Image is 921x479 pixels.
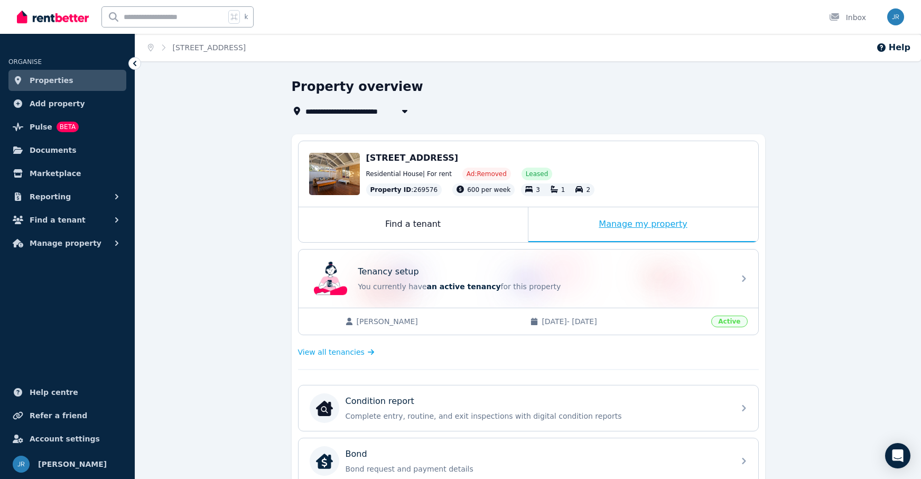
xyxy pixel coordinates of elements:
nav: Breadcrumb [135,34,258,61]
div: Inbox [829,12,866,23]
span: Leased [526,170,548,178]
a: [STREET_ADDRESS] [173,43,246,52]
span: k [244,13,248,21]
img: Tenancy setup [314,262,348,296]
span: Refer a friend [30,409,87,422]
span: Reporting [30,190,71,203]
button: Manage property [8,233,126,254]
a: Marketplace [8,163,126,184]
span: Find a tenant [30,214,86,226]
p: Complete entry, routine, and exit inspections with digital condition reports [346,411,728,421]
img: Jody Rigby [13,456,30,473]
span: 3 [536,186,540,194]
a: View all tenancies [298,347,375,357]
span: [STREET_ADDRESS] [366,153,459,163]
span: Account settings [30,432,100,445]
span: Residential House | For rent [366,170,452,178]
img: Condition report [316,400,333,417]
img: Bond [316,453,333,469]
span: ORGANISE [8,58,42,66]
button: Find a tenant [8,209,126,231]
span: [PERSON_NAME] [357,316,520,327]
span: Documents [30,144,77,156]
p: Tenancy setup [358,265,419,278]
span: Add property [30,97,85,110]
span: an active tenancy [427,282,501,291]
span: Ad: Removed [467,170,507,178]
h1: Property overview [292,78,423,95]
a: Account settings [8,428,126,449]
a: Properties [8,70,126,91]
a: Tenancy setupTenancy setupYou currently havean active tenancyfor this property [299,250,758,308]
span: [DATE] - [DATE] [542,316,705,327]
div: Find a tenant [299,207,528,242]
span: BETA [57,122,79,132]
a: Add property [8,93,126,114]
a: Documents [8,140,126,161]
span: Manage property [30,237,101,250]
span: 600 per week [467,186,510,194]
span: 1 [561,186,565,194]
span: [PERSON_NAME] [38,458,107,471]
span: Help centre [30,386,78,399]
button: Help [876,41,910,54]
a: PulseBETA [8,116,126,137]
div: Manage my property [528,207,758,242]
img: Jody Rigby [887,8,904,25]
p: Bond [346,448,367,460]
span: Pulse [30,121,52,133]
img: RentBetter [17,9,89,25]
a: Condition reportCondition reportComplete entry, routine, and exit inspections with digital condit... [299,385,758,431]
span: View all tenancies [298,347,365,357]
span: Properties [30,74,73,87]
a: Help centre [8,382,126,403]
p: You currently have for this property [358,281,728,292]
a: Refer a friend [8,405,126,426]
button: Reporting [8,186,126,207]
span: Active [711,316,747,327]
span: Property ID [370,186,412,194]
div: Open Intercom Messenger [885,443,910,468]
p: Bond request and payment details [346,464,728,474]
span: Marketplace [30,167,81,180]
p: Condition report [346,395,414,408]
div: : 269576 [366,183,442,196]
span: 2 [586,186,590,194]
